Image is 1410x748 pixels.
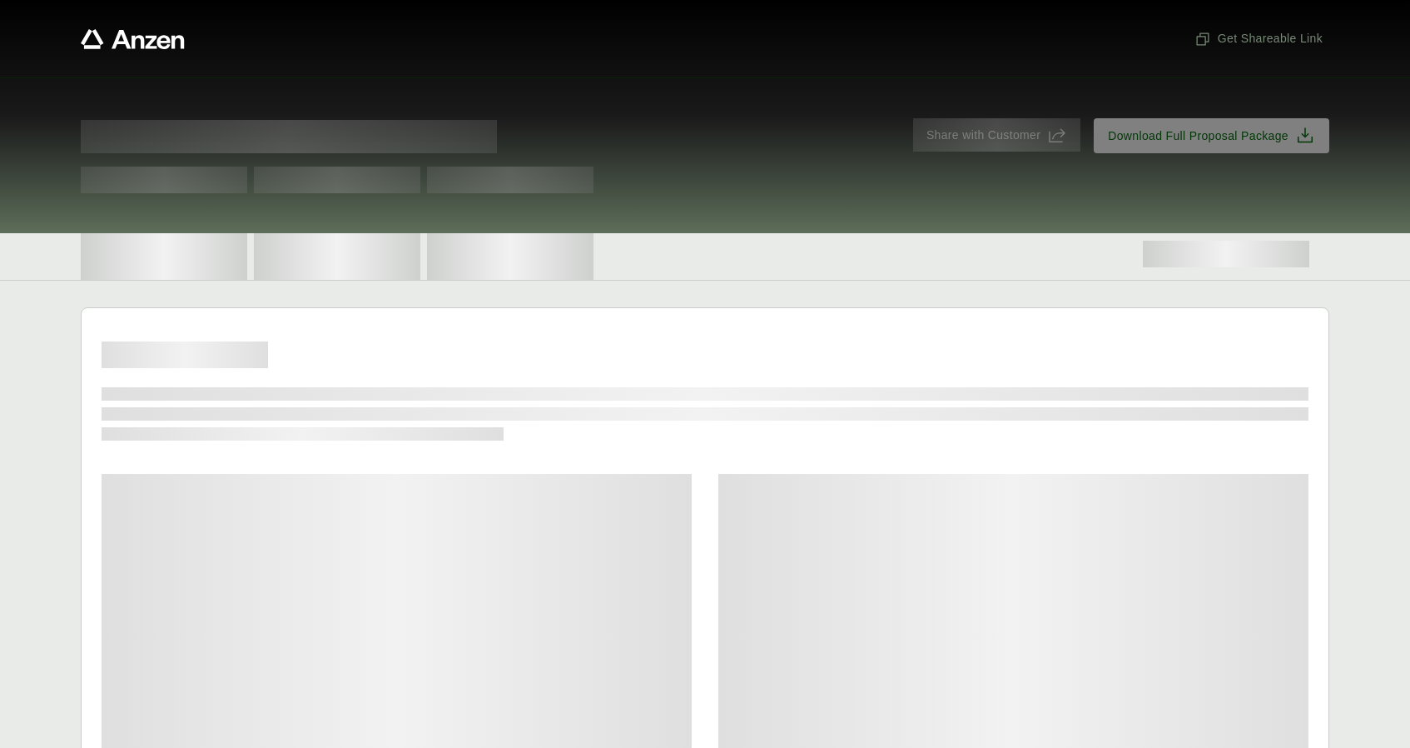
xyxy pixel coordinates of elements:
[81,120,497,153] span: Proposal for
[1194,30,1323,47] span: Get Shareable Link
[1188,23,1329,54] button: Get Shareable Link
[254,167,420,193] span: Test
[81,29,185,49] a: Anzen website
[81,167,247,193] span: Test
[926,127,1040,144] span: Share with Customer
[427,167,593,193] span: Test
